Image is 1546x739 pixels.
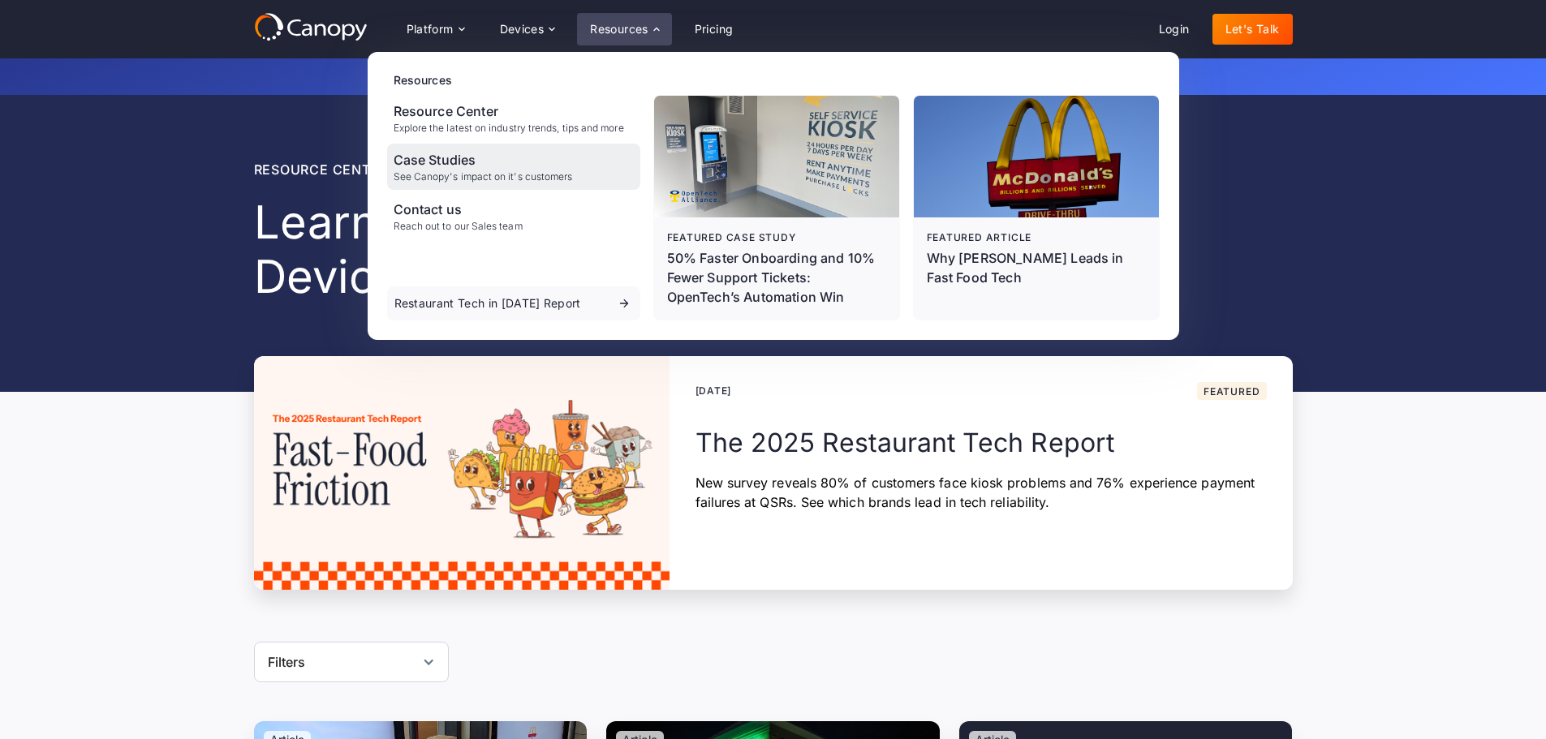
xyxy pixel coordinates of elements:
a: Featured case study50% Faster Onboarding and 10% Fewer Support Tickets: OpenTech’s Automation Win [654,96,899,320]
a: [DATE]FeaturedThe 2025 Restaurant Tech ReportNew survey reveals 80% of customers face kiosk probl... [254,356,1293,590]
div: See Canopy's impact on it's customers [394,171,573,183]
div: Resources [577,13,671,45]
div: Contact us [394,200,523,219]
a: Featured articleWhy [PERSON_NAME] Leads in Fast Food Tech [914,96,1159,320]
a: Case StudiesSee Canopy's impact on it's customers [387,144,640,189]
nav: Resources [368,52,1179,340]
div: Restaurant Tech in [DATE] Report [394,298,581,309]
div: Featured case study [667,230,886,245]
div: Why [PERSON_NAME] Leads in Fast Food Tech [927,248,1146,287]
a: Contact usReach out to our Sales team [387,193,640,238]
a: Login [1146,14,1203,45]
div: Platform [407,24,454,35]
div: Explore the latest on industry trends, tips and more [394,122,624,134]
div: Reach out to our Sales team [394,221,523,232]
div: [DATE] [695,384,732,398]
div: Resources [590,24,648,35]
a: Restaurant Tech in [DATE] Report [387,286,640,320]
div: Filters [268,652,306,672]
div: Resources [394,71,1160,88]
h2: The 2025 Restaurant Tech Report [695,426,1267,460]
form: Reset [254,642,449,682]
div: Platform [394,13,477,45]
div: Devices [500,24,545,35]
div: Case Studies [394,150,573,170]
div: Resource center [254,160,851,179]
p: 50% Faster Onboarding and 10% Fewer Support Tickets: OpenTech’s Automation Win [667,248,886,307]
div: Featured [1204,387,1260,397]
h1: Learn About Remote Device Management [254,195,851,304]
div: Filters [254,642,449,682]
a: Pricing [682,14,747,45]
p: New survey reveals 80% of customers face kiosk problems and 76% experience payment failures at QS... [695,473,1267,512]
a: Let's Talk [1212,14,1293,45]
a: Resource CenterExplore the latest on industry trends, tips and more [387,95,640,140]
div: Resource Center [394,101,624,121]
div: Featured article [927,230,1146,245]
div: Devices [487,13,568,45]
